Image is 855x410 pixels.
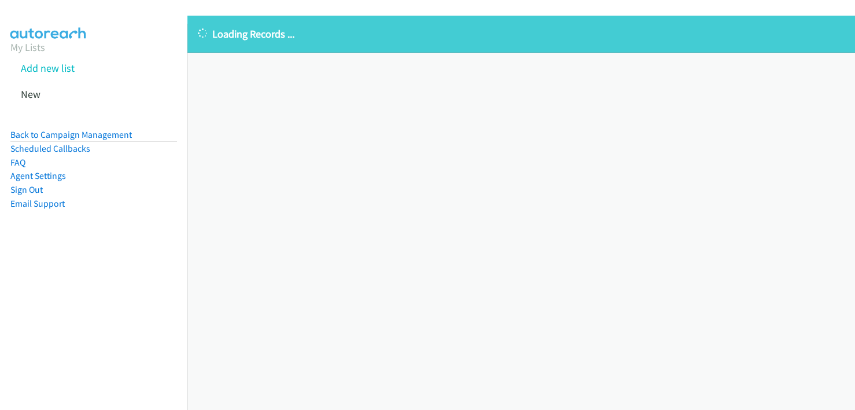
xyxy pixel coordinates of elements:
[10,198,65,209] a: Email Support
[10,170,66,181] a: Agent Settings
[10,157,25,168] a: FAQ
[10,143,90,154] a: Scheduled Callbacks
[21,87,40,101] a: New
[10,184,43,195] a: Sign Out
[10,129,132,140] a: Back to Campaign Management
[21,61,75,75] a: Add new list
[198,26,845,42] p: Loading Records ...
[10,41,45,54] a: My Lists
